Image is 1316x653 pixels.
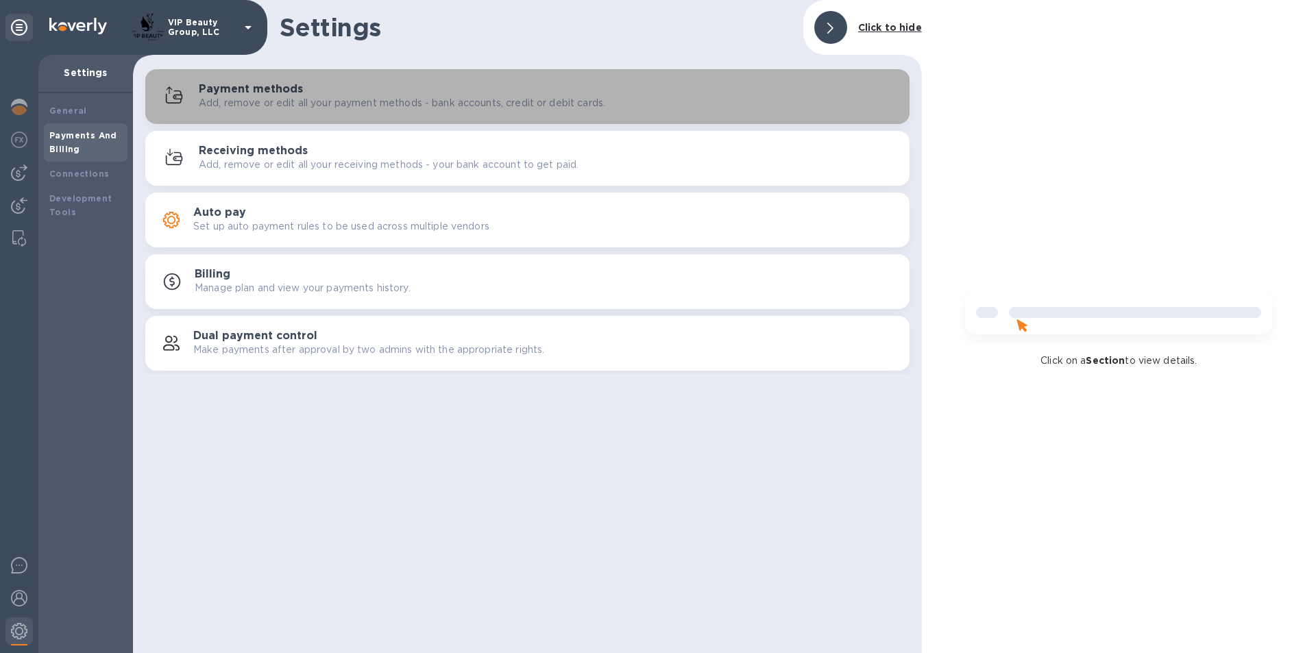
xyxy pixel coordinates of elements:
[145,69,910,124] button: Payment methodsAdd, remove or edit all your payment methods - bank accounts, credit or debit cards.
[1086,355,1125,366] b: Section
[193,343,544,357] p: Make payments after approval by two admins with the appropriate rights.
[195,268,230,281] h3: Billing
[199,96,605,110] p: Add, remove or edit all your payment methods - bank accounts, credit or debit cards.
[193,330,317,343] h3: Dual payment control
[1040,354,1197,368] p: Click on a to view details.
[49,130,117,154] b: Payments And Billing
[49,193,112,217] b: Development Tools
[199,145,308,158] h3: Receiving methods
[193,219,489,234] p: Set up auto payment rules to be used across multiple vendors
[193,206,246,219] h3: Auto pay
[195,281,411,295] p: Manage plan and view your payments history.
[49,169,109,179] b: Connections
[199,83,303,96] h3: Payment methods
[280,13,792,42] h1: Settings
[49,106,87,116] b: General
[168,18,236,37] p: VIP Beauty Group, LLC
[199,158,578,172] p: Add, remove or edit all your receiving methods - your bank account to get paid.
[145,193,910,247] button: Auto paySet up auto payment rules to be used across multiple vendors
[858,22,922,33] b: Click to hide
[145,131,910,186] button: Receiving methodsAdd, remove or edit all your receiving methods - your bank account to get paid.
[145,316,910,371] button: Dual payment controlMake payments after approval by two admins with the appropriate rights.
[49,18,107,34] img: Logo
[11,132,27,148] img: Foreign exchange
[145,254,910,309] button: BillingManage plan and view your payments history.
[49,66,122,79] p: Settings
